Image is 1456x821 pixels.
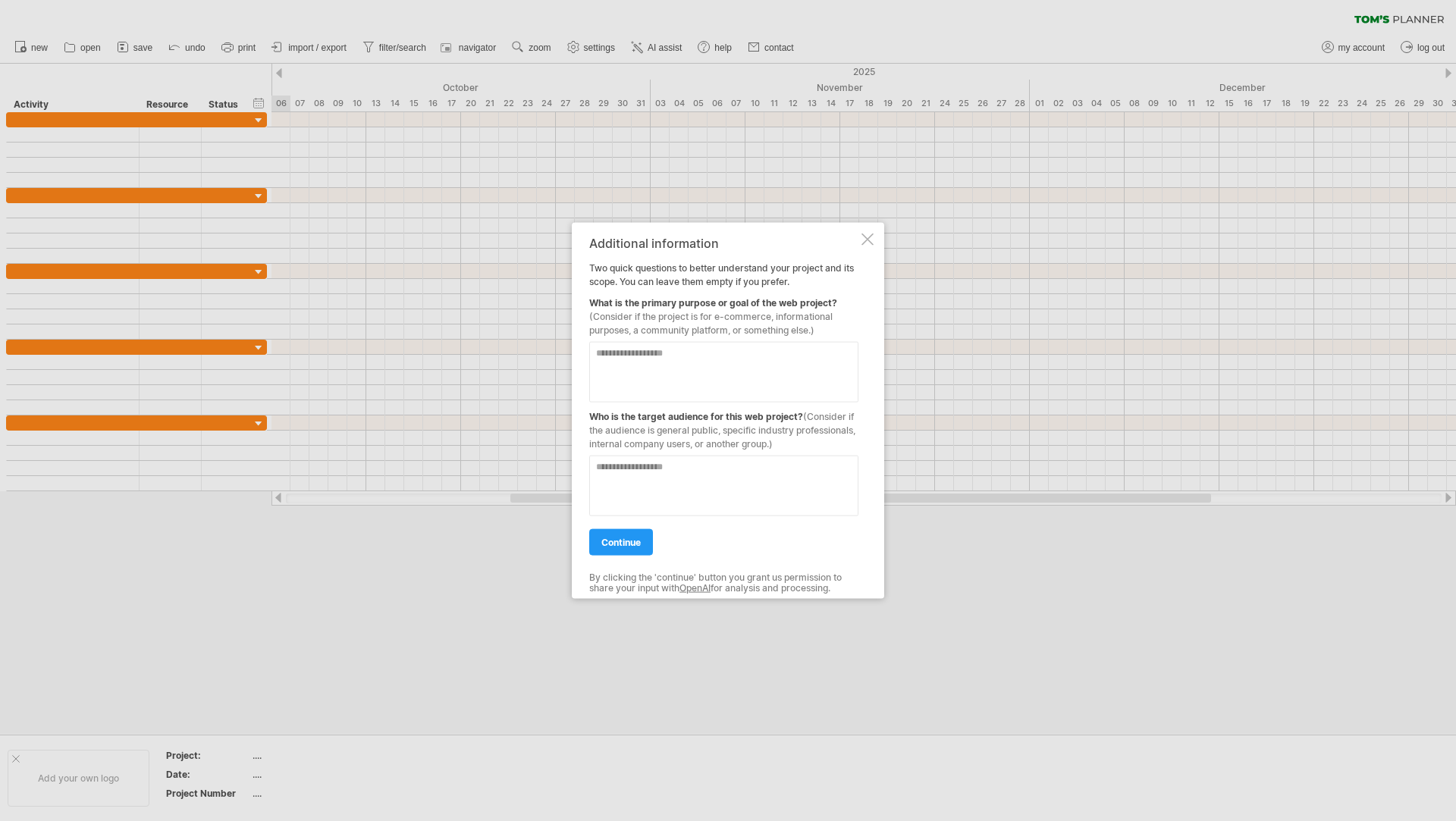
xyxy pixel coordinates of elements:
div: By clicking the 'continue' button you grant us permission to share your input with for analysis a... [589,572,858,594]
div: Who is the target audience for this web project? [589,402,858,450]
span: (Consider if the audience is general public, specific industry professionals, internal company us... [589,410,855,449]
a: OpenAI [679,582,711,594]
span: continue [601,536,641,547]
div: What is the primary purpose or goal of the web project? [589,288,858,337]
div: Two quick questions to better understand your project and its scope. You can leave them empty if ... [589,236,858,585]
div: Additional information [589,236,858,249]
a: continue [589,528,653,555]
span: (Consider if the project is for e-commerce, informational purposes, a community platform, or some... [589,310,833,335]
